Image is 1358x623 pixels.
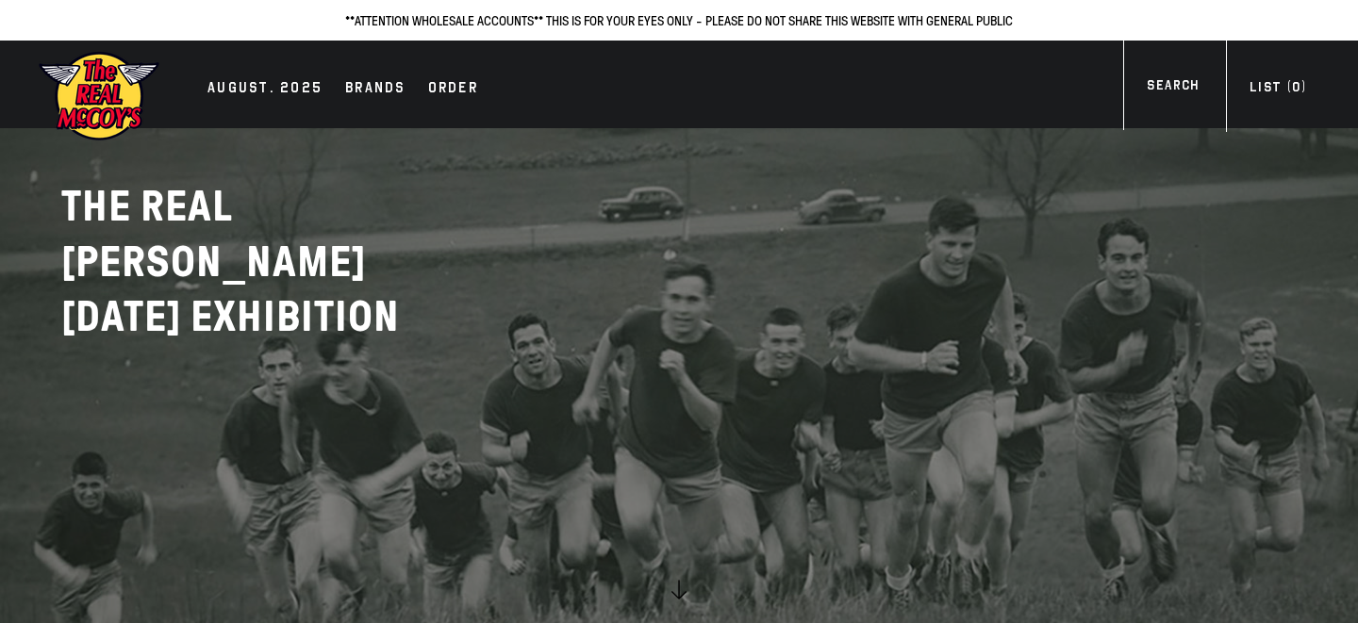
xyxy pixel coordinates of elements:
p: **ATTENTION WHOLESALE ACCOUNTS** THIS IS FOR YOUR EYES ONLY - PLEASE DO NOT SHARE THIS WEBSITE WI... [19,9,1339,31]
span: 0 [1292,79,1300,95]
div: AUGUST. 2025 [207,76,323,103]
div: Order [428,76,478,103]
a: Search [1123,75,1222,101]
div: List ( ) [1250,77,1306,103]
a: Order [419,76,488,103]
a: AUGUST. 2025 [198,76,332,103]
div: Search [1147,75,1199,101]
img: mccoys-exhibition [38,50,160,142]
p: [DATE] EXHIBITION [61,289,533,345]
div: Brands [345,76,406,103]
h2: THE REAL [PERSON_NAME] [61,179,533,345]
a: List (0) [1226,77,1330,103]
